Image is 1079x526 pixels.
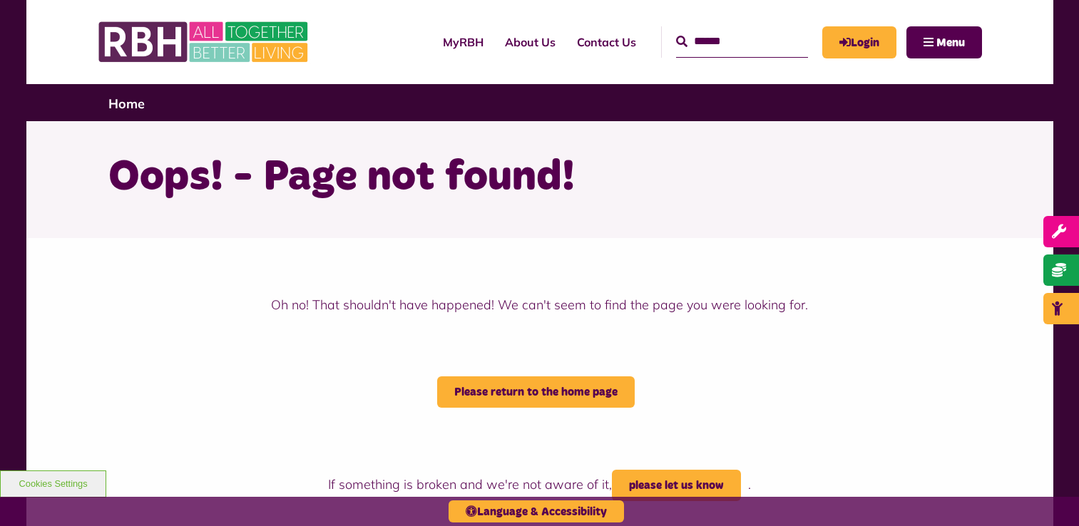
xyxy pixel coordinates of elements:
span: Menu [936,37,965,48]
img: RBH [98,14,312,70]
a: MyRBH [822,26,896,58]
a: please let us know [612,470,741,501]
p: Oh no! That shouldn't have happened! We can't seem to find the page you were looking for. [98,295,982,314]
a: MyRBH [432,23,494,61]
a: About Us [494,23,566,61]
a: Home [108,96,145,112]
button: Navigation [906,26,982,58]
span: If something is broken and we're not aware of it, . [328,476,751,493]
button: Language & Accessibility [449,500,624,522]
h1: Oops! - Page not found! [108,150,971,205]
a: Contact Us [566,23,647,61]
a: Please return to the home page [437,376,635,408]
iframe: Netcall Web Assistant for live chat [1015,462,1079,526]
